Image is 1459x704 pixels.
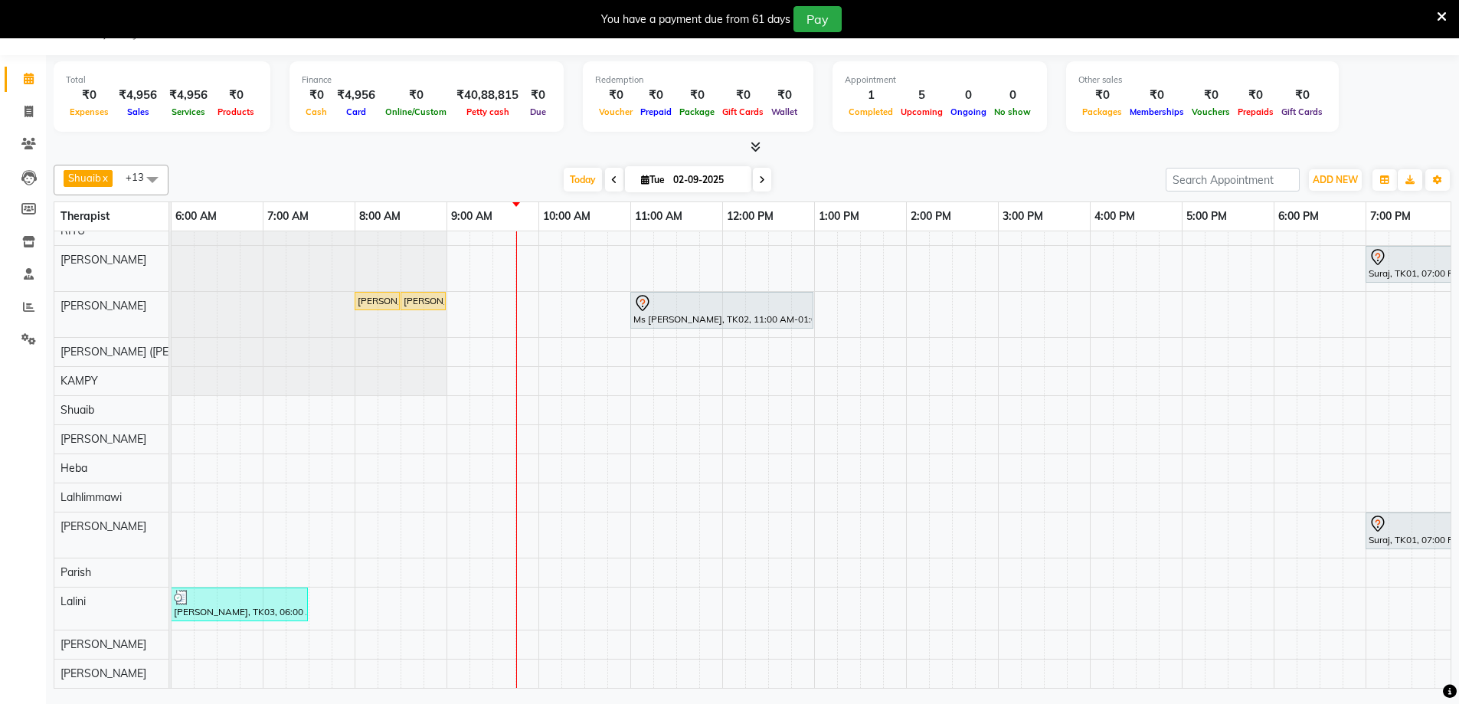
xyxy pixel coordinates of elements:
[897,87,947,104] div: 5
[595,74,801,87] div: Redemption
[1309,169,1362,191] button: ADD NEW
[381,87,450,104] div: ₹0
[1188,87,1234,104] div: ₹0
[61,490,122,504] span: Lalhlimmawi
[61,345,241,359] span: [PERSON_NAME] ([PERSON_NAME])
[1183,205,1231,228] a: 5:00 PM
[1313,174,1358,185] span: ADD NEW
[845,74,1035,87] div: Appointment
[815,205,863,228] a: 1:00 PM
[447,205,496,228] a: 9:00 AM
[793,6,842,32] button: Pay
[61,666,146,680] span: [PERSON_NAME]
[1366,205,1415,228] a: 7:00 PM
[61,403,94,417] span: Shuaib
[66,87,113,104] div: ₹0
[463,106,513,117] span: Petty cash
[1367,515,1455,547] div: Suraj, TK01, 07:00 PM-08:00 PM, Swedish De-Stress - 60 Mins
[214,106,258,117] span: Products
[907,205,955,228] a: 2:00 PM
[636,87,676,104] div: ₹0
[897,106,947,117] span: Upcoming
[61,565,91,579] span: Parish
[302,74,551,87] div: Finance
[172,590,306,619] div: [PERSON_NAME], TK03, 06:00 AM-07:30 AM, Javanese Pampering - 90 Mins
[163,87,214,104] div: ₹4,956
[101,172,108,184] a: x
[999,205,1047,228] a: 3:00 PM
[1078,87,1126,104] div: ₹0
[845,106,897,117] span: Completed
[525,87,551,104] div: ₹0
[123,106,153,117] span: Sales
[718,87,767,104] div: ₹0
[1234,106,1277,117] span: Prepaids
[636,106,676,117] span: Prepaid
[172,205,221,228] a: 6:00 AM
[450,87,525,104] div: ₹40,88,815
[990,87,1035,104] div: 0
[947,106,990,117] span: Ongoing
[61,209,110,223] span: Therapist
[61,461,87,475] span: Heba
[66,74,258,87] div: Total
[302,87,331,104] div: ₹0
[342,106,370,117] span: Card
[539,205,594,228] a: 10:00 AM
[595,87,636,104] div: ₹0
[168,106,209,117] span: Services
[632,294,812,326] div: Ms [PERSON_NAME], TK02, 11:00 AM-01:00 PM, The Healing Touch - 120 Mins
[1234,87,1277,104] div: ₹0
[767,106,801,117] span: Wallet
[61,594,86,608] span: Lalini
[61,432,146,446] span: [PERSON_NAME]
[61,253,146,267] span: [PERSON_NAME]
[61,374,98,388] span: KAMPY
[601,11,790,28] div: You have a payment due from 61 days
[61,224,85,237] span: RITU
[676,87,718,104] div: ₹0
[1126,106,1188,117] span: Memberships
[402,294,444,308] div: [PERSON_NAME], TK04, 08:30 AM-09:00 AM, De-Stress Back & Shoulder Massage - 30 Mins
[61,519,146,533] span: [PERSON_NAME]
[214,87,258,104] div: ₹0
[1091,205,1139,228] a: 4:00 PM
[845,87,897,104] div: 1
[381,106,450,117] span: Online/Custom
[356,294,398,308] div: [PERSON_NAME], TK04, 08:00 AM-08:30 AM, Signature Foot Massage - 30 Mins
[669,169,745,192] input: 2025-09-02
[61,299,146,313] span: [PERSON_NAME]
[564,168,602,192] span: Today
[595,106,636,117] span: Voucher
[1126,87,1188,104] div: ₹0
[1274,205,1323,228] a: 6:00 PM
[676,106,718,117] span: Package
[302,106,331,117] span: Cash
[631,205,686,228] a: 11:00 AM
[355,205,404,228] a: 8:00 AM
[1078,74,1327,87] div: Other sales
[61,637,146,651] span: [PERSON_NAME]
[767,87,801,104] div: ₹0
[637,174,669,185] span: Tue
[1277,106,1327,117] span: Gift Cards
[723,205,777,228] a: 12:00 PM
[66,106,113,117] span: Expenses
[718,106,767,117] span: Gift Cards
[263,205,312,228] a: 7:00 AM
[1166,168,1300,192] input: Search Appointment
[947,87,990,104] div: 0
[1367,248,1455,280] div: Suraj, TK01, 07:00 PM-08:00 PM, Swedish De-Stress - 60 Mins
[126,171,155,183] span: +13
[113,87,163,104] div: ₹4,956
[990,106,1035,117] span: No show
[1078,106,1126,117] span: Packages
[1188,106,1234,117] span: Vouchers
[331,87,381,104] div: ₹4,956
[1277,87,1327,104] div: ₹0
[526,106,550,117] span: Due
[68,172,101,184] span: Shuaib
